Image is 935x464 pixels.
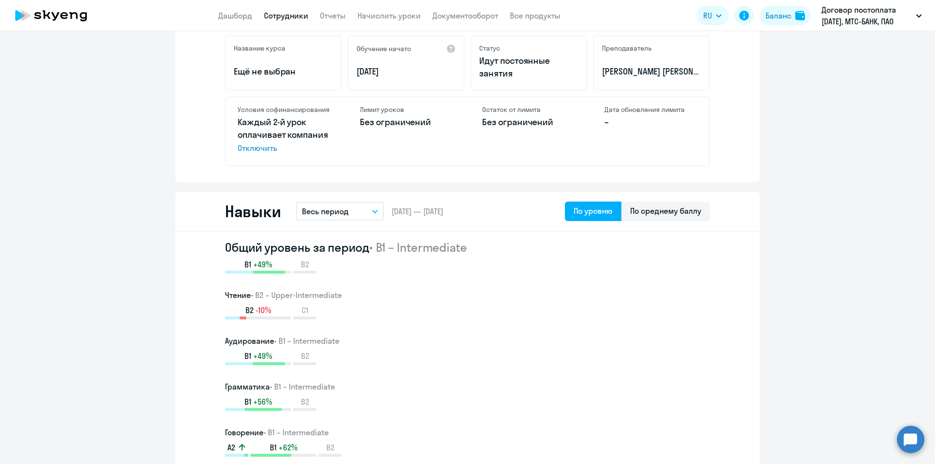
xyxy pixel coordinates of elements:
[301,305,308,316] span: C1
[256,305,271,316] span: -10%
[479,44,500,53] h5: Статус
[227,442,235,453] span: A2
[326,442,335,453] span: B2
[225,202,280,221] h2: Навыки
[482,105,575,114] h4: Остаток от лимита
[234,44,285,53] h5: Название курса
[320,11,346,20] a: Отчеты
[510,11,561,20] a: Все продукты
[225,427,710,438] h3: Говорение
[244,396,251,407] span: B1
[392,206,443,217] span: [DATE] — [DATE]
[225,335,710,347] h3: Аудирование
[766,10,791,21] div: Баланс
[360,116,453,129] p: Без ограничений
[479,55,579,80] p: Идут постоянные занятия
[795,11,805,20] img: balance
[253,396,272,407] span: +56%
[356,65,456,78] p: [DATE]
[356,44,411,53] h5: Обучение начато
[301,351,309,361] span: B2
[238,142,331,154] span: Отключить
[817,4,927,27] button: Договор постоплата [DATE], МТС-БАНК, ПАО
[357,11,421,20] a: Начислить уроки
[238,116,331,154] p: Каждый 2-й урок оплачивает компания
[703,10,712,21] span: RU
[264,11,308,20] a: Сотрудники
[302,205,349,217] p: Весь период
[360,105,453,114] h4: Лимит уроков
[574,205,613,217] div: По уровню
[244,259,251,270] span: B1
[604,116,697,129] p: –
[822,4,912,27] p: Договор постоплата [DATE], МТС-БАНК, ПАО
[225,381,710,392] h3: Грамматика
[245,305,254,316] span: B2
[244,351,251,361] span: B1
[301,396,309,407] span: B2
[760,6,811,25] button: Балансbalance
[369,240,467,255] span: • B1 – Intermediate
[604,105,697,114] h4: Дата обновления лимита
[279,442,298,453] span: +62%
[225,289,710,301] h3: Чтение
[696,6,729,25] button: RU
[482,116,575,129] p: Без ограничений
[270,442,277,453] span: B1
[253,259,272,270] span: +49%
[218,11,252,20] a: Дашборд
[432,11,498,20] a: Документооборот
[296,202,384,221] button: Весь период
[270,382,335,391] span: • B1 – Intermediate
[238,105,331,114] h4: Условия софинансирования
[234,65,333,78] p: Ещё не выбран
[301,259,309,270] span: B2
[263,427,329,437] span: • B1 – Intermediate
[274,336,339,346] span: • B1 – Intermediate
[630,205,701,217] div: По среднему баллу
[251,290,342,300] span: • B2 – Upper-Intermediate
[602,44,652,53] h5: Преподаватель
[225,240,710,255] h2: Общий уровень за период
[602,65,701,78] p: [PERSON_NAME] [PERSON_NAME]
[253,351,272,361] span: +49%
